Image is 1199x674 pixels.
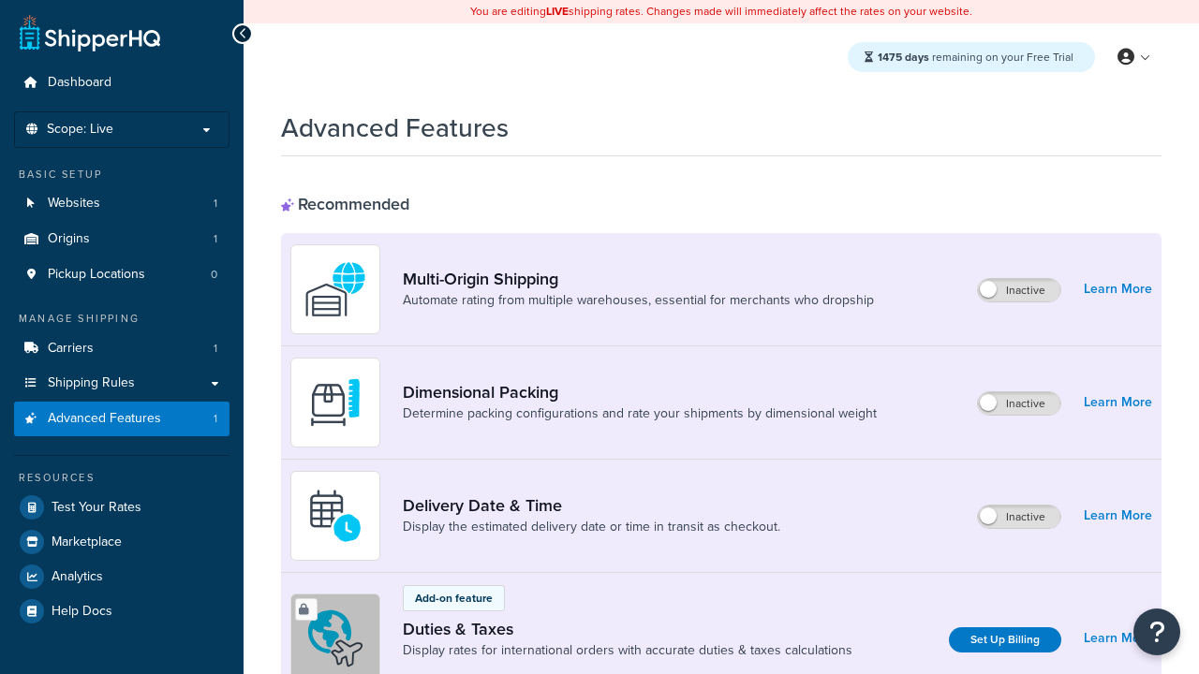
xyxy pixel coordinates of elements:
[48,231,90,247] span: Origins
[403,495,780,516] a: Delivery Date & Time
[1084,625,1152,652] a: Learn More
[14,167,229,183] div: Basic Setup
[14,402,229,436] li: Advanced Features
[14,470,229,486] div: Resources
[403,404,877,423] a: Determine packing configurations and rate your shipments by dimensional weight
[303,483,368,549] img: gfkeb5ejjkALwAAAABJRU5ErkJggg==
[403,641,852,660] a: Display rates for international orders with accurate duties & taxes calculations
[52,569,103,585] span: Analytics
[978,505,1060,528] label: Inactive
[211,267,217,283] span: 0
[14,491,229,524] a: Test Your Rates
[14,186,229,221] li: Websites
[1133,608,1180,655] button: Open Resource Center
[214,411,217,427] span: 1
[14,222,229,256] a: Origins1
[403,518,780,536] a: Display the estimated delivery date or time in transit as checkout.
[14,66,229,100] a: Dashboard
[1084,503,1152,529] a: Learn More
[978,392,1060,415] label: Inactive
[48,375,135,391] span: Shipping Rules
[14,311,229,327] div: Manage Shipping
[14,366,229,401] a: Shipping Rules
[303,370,368,435] img: DTVBYsAAAAAASUVORK5CYII=
[281,110,509,146] h1: Advanced Features
[52,535,122,550] span: Marketplace
[415,590,493,607] p: Add-on feature
[878,49,1073,66] span: remaining on your Free Trial
[14,331,229,366] li: Carriers
[303,256,368,322] img: WatD5o0RtDAAAAAElFTkSuQmCC
[403,619,852,639] a: Duties & Taxes
[949,627,1061,652] a: Set Up Billing
[546,3,569,20] b: LIVE
[14,560,229,593] a: Analytics
[14,222,229,256] li: Origins
[978,279,1060,301] label: Inactive
[47,122,113,138] span: Scope: Live
[52,500,141,516] span: Test Your Rates
[14,257,229,292] li: Pickup Locations
[48,75,111,91] span: Dashboard
[281,194,409,214] div: Recommended
[14,186,229,221] a: Websites1
[1084,389,1152,416] a: Learn More
[14,257,229,292] a: Pickup Locations0
[403,382,877,403] a: Dimensional Packing
[14,525,229,559] a: Marketplace
[1084,276,1152,302] a: Learn More
[48,411,161,427] span: Advanced Features
[48,267,145,283] span: Pickup Locations
[403,269,874,289] a: Multi-Origin Shipping
[14,402,229,436] a: Advanced Features1
[14,594,229,628] a: Help Docs
[403,291,874,310] a: Automate rating from multiple warehouses, essential for merchants who dropship
[214,341,217,357] span: 1
[878,49,929,66] strong: 1475 days
[214,196,217,212] span: 1
[52,604,112,620] span: Help Docs
[214,231,217,247] span: 1
[14,331,229,366] a: Carriers1
[48,341,94,357] span: Carriers
[48,196,100,212] span: Websites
